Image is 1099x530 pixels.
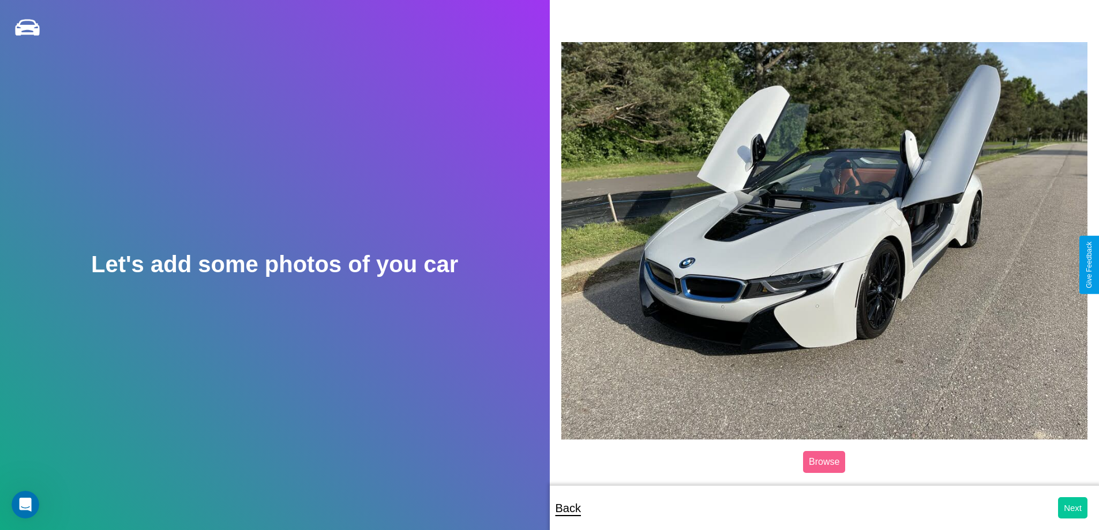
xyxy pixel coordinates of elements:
button: Next [1058,497,1087,518]
img: posted [561,42,1088,439]
label: Browse [803,451,845,473]
p: Back [556,498,581,518]
div: Give Feedback [1085,242,1093,288]
iframe: Intercom live chat [12,491,39,518]
h2: Let's add some photos of you car [91,251,458,277]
